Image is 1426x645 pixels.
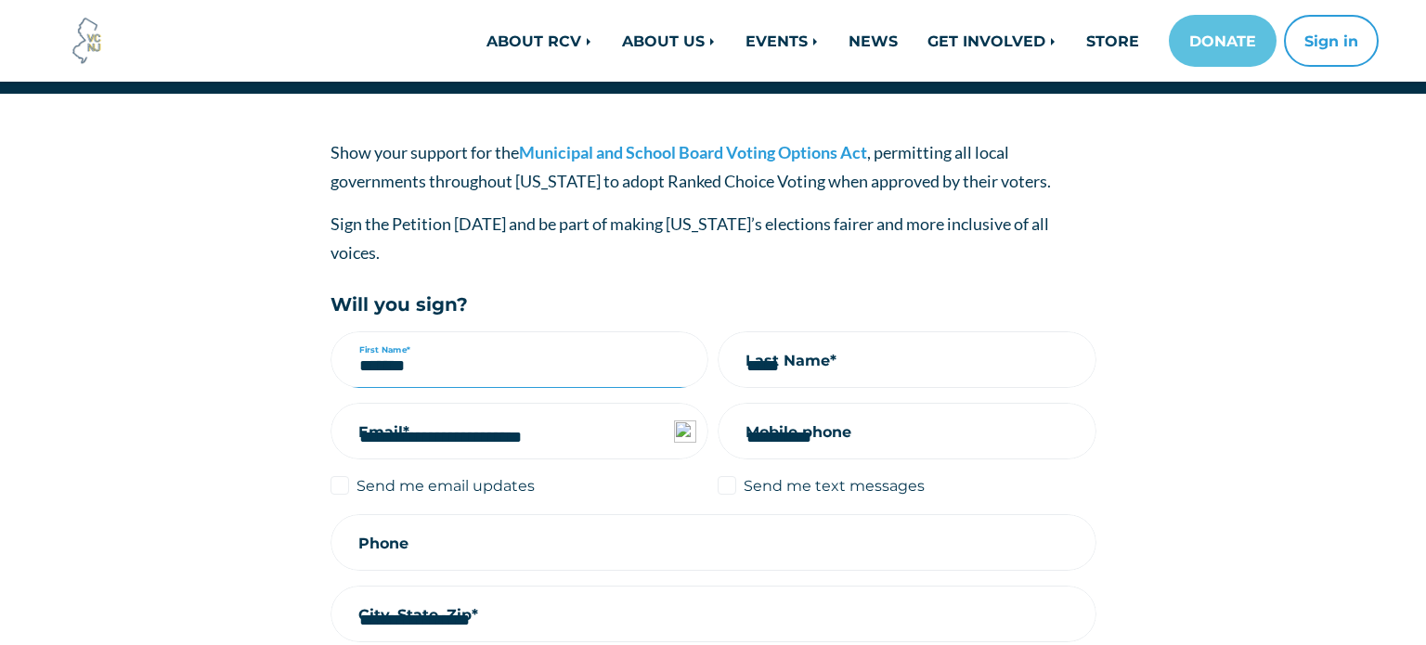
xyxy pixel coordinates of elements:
a: EVENTS [731,22,834,59]
nav: Main navigation [316,15,1379,67]
span: Sign the Petition [DATE] and be part of making [US_STATE]’s elections fairer and more inclusive o... [331,213,1049,263]
label: Send me text messages [744,474,925,497]
span: Show your support for the , permitting all local governments throughout [US_STATE] to adopt Ranke... [331,142,1051,191]
a: ABOUT RCV [472,22,607,59]
a: DONATE [1169,15,1277,67]
label: Send me email updates [356,474,535,497]
a: Municipal and School Board Voting Options Act [519,142,867,162]
a: ABOUT US [607,22,731,59]
h5: Will you sign? [331,294,1096,316]
img: npw-badge-icon-locked.svg [674,420,696,443]
button: Sign in or sign up [1284,15,1379,67]
img: Voter Choice NJ [62,16,112,66]
a: NEWS [834,22,913,59]
a: GET INVOLVED [913,22,1071,59]
a: STORE [1071,22,1154,59]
